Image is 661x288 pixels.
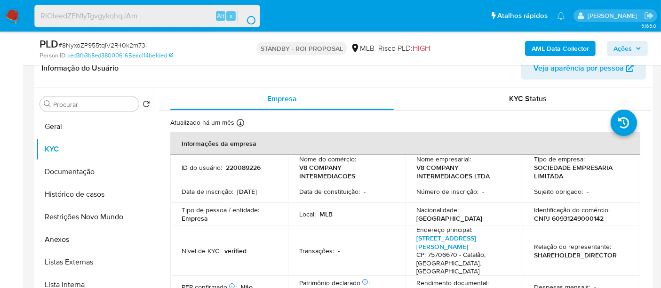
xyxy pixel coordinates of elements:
p: Patrimônio declarado : [299,279,370,287]
button: Restrições Novo Mundo [36,206,154,228]
button: Veja aparência por pessoa [521,57,646,80]
span: Ações [613,41,632,56]
h1: Informação do Usuário [41,64,119,73]
b: AML Data Collector [532,41,589,56]
p: MLB [319,210,333,218]
p: V8 COMPANY INTERMEDIACOES LTDA [417,163,508,180]
button: Geral [36,115,154,138]
p: Endereço principal : [417,225,473,234]
input: Procurar [53,100,135,109]
p: Número de inscrição : [417,187,479,196]
p: Transações : [299,247,334,255]
button: Documentação [36,160,154,183]
p: Nome do comércio : [299,155,356,163]
p: Identificação do comércio : [534,206,610,214]
b: Person ID [40,51,65,60]
button: Histórico de casos [36,183,154,206]
span: HIGH [413,43,430,54]
button: Procurar [44,100,51,108]
th: Informações da empresa [170,132,640,155]
p: V8 COMPANY INTERMEDIACOES [299,163,390,180]
a: Notificações [557,12,565,20]
p: Tipo de pessoa / entidade : [182,206,259,214]
a: ced3fb3b8ed380006165eac114be1ded [67,51,173,60]
p: Data de constituição : [299,187,360,196]
h4: CP: 75706670 - Catalão, [GEOGRAPHIC_DATA], [GEOGRAPHIC_DATA] [417,251,508,276]
span: Atalhos rápidos [497,11,548,21]
p: STANDBY - ROI PROPOSAL [257,42,347,55]
p: Nacionalidade : [417,206,459,214]
p: erico.trevizan@mercadopago.com.br [588,11,641,20]
span: # 8NyxoZP955tqIV2R40k2m73l [58,40,147,50]
p: Rendimento documental : [417,279,489,287]
button: Anexos [36,228,154,251]
b: PLD [40,36,58,51]
p: - [364,187,366,196]
span: s [230,11,232,20]
p: Local : [299,210,316,218]
p: ID do usuário : [182,163,222,172]
p: - [587,187,589,196]
button: AML Data Collector [525,41,596,56]
p: SOCIEDADE EMPRESARIA LIMITADA [534,163,625,180]
a: [STREET_ADDRESS][PERSON_NAME] [417,233,477,251]
span: Risco PLD: [378,43,430,54]
p: Nível de KYC : [182,247,221,255]
span: Empresa [267,93,297,104]
p: Sujeito obrigado : [534,187,583,196]
p: Tipo de empresa : [534,155,585,163]
button: Ações [607,41,648,56]
span: Veja aparência por pessoa [534,57,624,80]
p: CNPJ 60931249000142 [534,214,604,223]
p: - [338,247,340,255]
p: SHAREHOLDER_DIRECTOR [534,251,617,259]
button: Retornar ao pedido padrão [143,100,150,111]
p: Empresa [182,214,208,223]
a: Sair [644,11,654,21]
p: verified [224,247,247,255]
span: Alt [217,11,224,20]
p: [DATE] [237,187,257,196]
button: KYC [36,138,154,160]
span: KYC Status [510,93,547,104]
span: 3.163.0 [641,22,656,30]
button: search-icon [237,9,256,23]
p: Atualizado há um mês [170,118,234,127]
p: Data de inscrição : [182,187,233,196]
input: Pesquise usuários ou casos... [35,10,260,22]
p: Relação do representante : [534,242,611,251]
p: [GEOGRAPHIC_DATA] [417,214,483,223]
p: - [483,187,485,196]
button: Listas Externas [36,251,154,273]
p: 220089226 [226,163,261,172]
div: MLB [350,43,374,54]
p: Nome empresarial : [417,155,471,163]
